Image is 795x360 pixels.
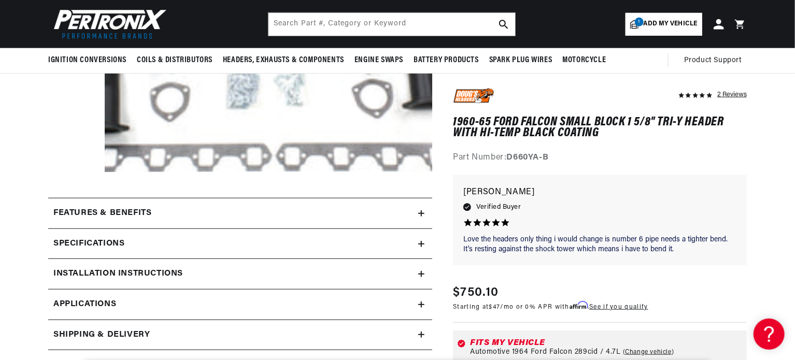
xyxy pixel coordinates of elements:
span: Headers, Exhausts & Components [223,55,344,66]
a: See if you qualify - Learn more about Affirm Financing (opens in modal) [589,304,648,310]
span: $750.10 [453,283,499,302]
strong: D660YA-B [507,153,549,162]
summary: Engine Swaps [349,48,408,73]
button: search button [492,13,515,36]
summary: Ignition Conversions [48,48,132,73]
input: Search Part #, Category or Keyword [268,13,515,36]
span: Add my vehicle [644,19,698,29]
h2: Features & Benefits [53,207,151,220]
div: Part Number: [453,151,747,165]
summary: Installation instructions [48,259,432,289]
div: Fits my vehicle [470,339,743,347]
span: Engine Swaps [354,55,403,66]
span: Motorcycle [562,55,606,66]
h2: Shipping & Delivery [53,328,150,342]
summary: Battery Products [408,48,484,73]
span: $47 [489,304,501,310]
span: Spark Plug Wires [489,55,552,66]
summary: Coils & Distributors [132,48,218,73]
summary: Specifications [48,229,432,259]
a: Applications [48,290,432,320]
img: Pertronix [48,6,167,42]
span: Applications [53,298,116,311]
span: Product Support [684,55,742,66]
span: 1 [635,18,644,26]
span: Affirm [570,301,588,309]
span: Verified Buyer [476,201,521,213]
span: Coils & Distributors [137,55,212,66]
a: Change vehicle [623,348,674,356]
summary: Spark Plug Wires [484,48,558,73]
p: Love the headers only thing i would change is number 6 pipe needs a tighter bend. It's resting ag... [463,235,736,255]
span: Ignition Conversions [48,55,126,66]
a: 1Add my vehicle [626,13,702,36]
summary: Headers, Exhausts & Components [218,48,349,73]
h2: Specifications [53,237,124,251]
summary: Shipping & Delivery [48,320,432,350]
summary: Product Support [684,48,747,73]
h2: Installation instructions [53,267,183,281]
h1: 1960-65 Ford Falcon Small Block 1 5/8" Tri-Y Header with Hi-Temp Black Coating [453,118,747,139]
span: Battery Products [414,55,479,66]
p: Starting at /mo or 0% APR with . [453,302,648,312]
summary: Features & Benefits [48,198,432,228]
div: 2 Reviews [717,88,747,100]
span: Automotive 1964 Ford Falcon 289cid / 4.7L [470,348,621,356]
p: [PERSON_NAME] [463,185,736,200]
summary: Motorcycle [557,48,611,73]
